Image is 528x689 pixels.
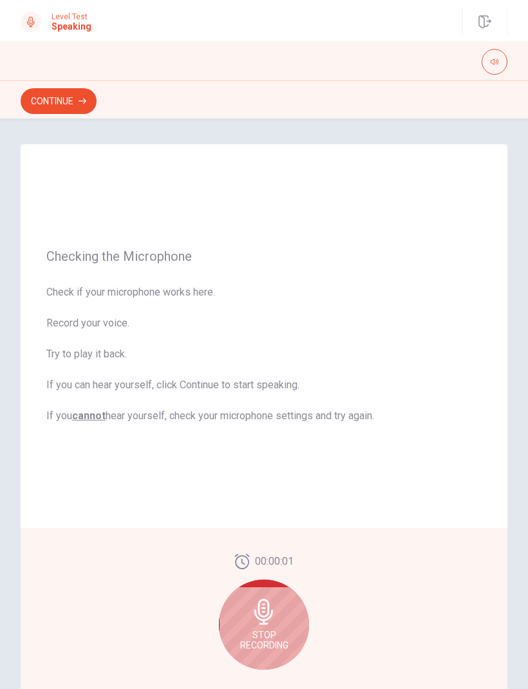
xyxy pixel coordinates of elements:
span: Check if your microphone works here. Record your voice. Try to play it back. If you can hear your... [46,285,482,424]
span: Checking the Microphone [46,249,482,264]
h1: Speaking [52,21,91,32]
u: cannot [72,410,106,422]
button: Continue [21,88,97,114]
span: Level Test [52,12,91,21]
div: Stop Recording [219,580,309,670]
span: 00:00:01 [255,554,294,569]
span: Stop Recording [240,630,288,650]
